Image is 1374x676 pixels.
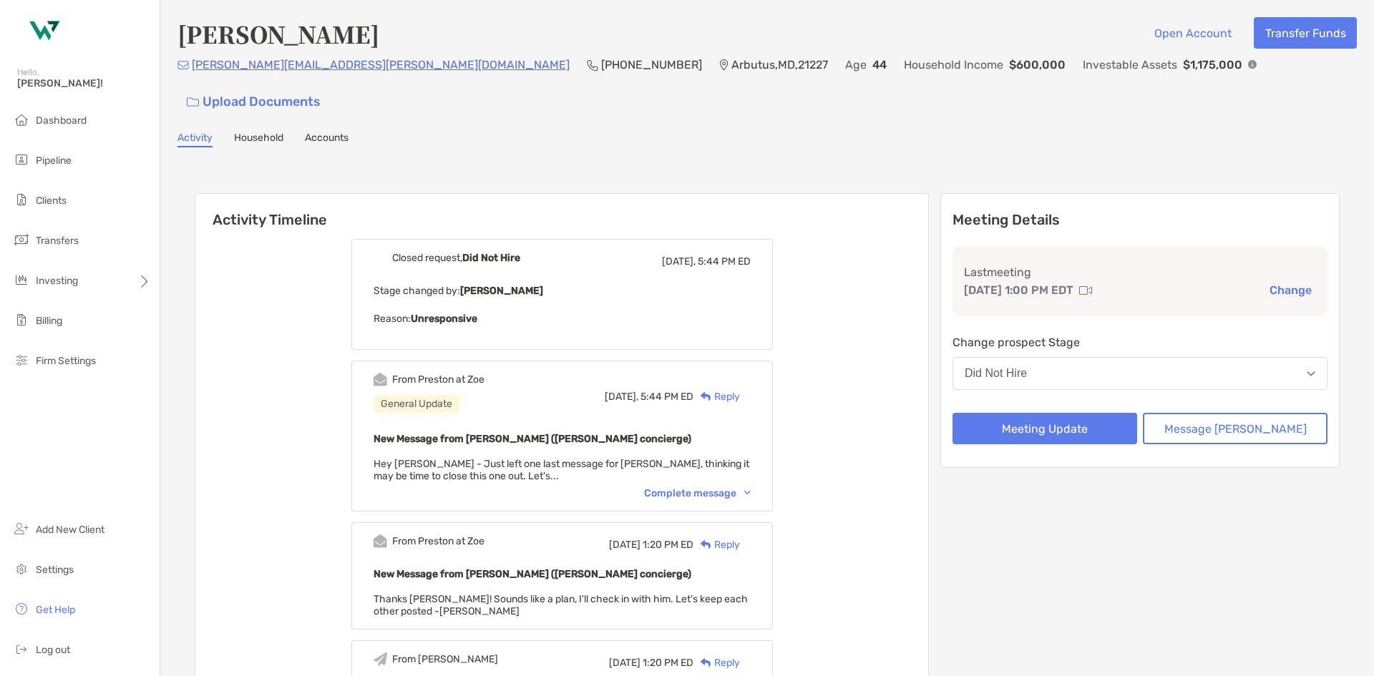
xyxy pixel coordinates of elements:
[701,392,711,401] img: Reply icon
[693,537,740,552] div: Reply
[698,255,751,268] span: 5:44 PM ED
[195,194,928,228] h6: Activity Timeline
[13,560,30,577] img: settings icon
[374,395,459,413] div: General Update
[36,114,87,127] span: Dashboard
[36,355,96,367] span: Firm Settings
[13,191,30,208] img: clients icon
[374,433,691,445] b: New Message from [PERSON_NAME] ([PERSON_NAME] concierge)
[609,539,640,551] span: [DATE]
[1143,17,1242,49] button: Open Account
[640,391,693,403] span: 5:44 PM ED
[731,56,828,74] p: Arbutus , MD , 21227
[587,59,598,71] img: Phone Icon
[662,255,696,268] span: [DATE],
[177,132,213,147] a: Activity
[609,657,640,669] span: [DATE]
[13,311,30,328] img: billing icon
[36,564,74,576] span: Settings
[964,263,1316,281] p: Last meeting
[36,155,72,167] span: Pipeline
[374,534,387,548] img: Event icon
[374,568,691,580] b: New Message from [PERSON_NAME] ([PERSON_NAME] concierge)
[952,357,1327,390] button: Did Not Hire
[744,491,751,495] img: Chevron icon
[36,275,78,287] span: Investing
[460,285,543,297] b: [PERSON_NAME]
[177,87,330,117] a: Upload Documents
[693,389,740,404] div: Reply
[605,391,638,403] span: [DATE],
[643,657,693,669] span: 1:20 PM ED
[462,252,520,264] b: Did Not Hire
[374,458,749,482] span: Hey [PERSON_NAME] - Just left one last message for [PERSON_NAME], thinking it may be time to clos...
[1307,371,1315,376] img: Open dropdown arrow
[36,315,62,327] span: Billing
[1079,285,1092,296] img: communication type
[1009,56,1066,74] p: $600,000
[701,658,711,667] img: Reply icon
[13,600,30,617] img: get-help icon
[13,231,30,248] img: transfers icon
[1248,60,1257,69] img: Info Icon
[13,271,30,288] img: investing icon
[392,373,484,386] div: From Preston at Zoe
[374,652,387,666] img: Event icon
[374,593,748,617] span: Thanks [PERSON_NAME]! Sounds like a plan, I'll check in with him. Let's keep each other posted -[...
[13,640,30,657] img: logout icon
[36,644,70,656] span: Log out
[305,132,349,147] a: Accounts
[1143,413,1327,444] button: Message [PERSON_NAME]
[872,56,887,74] p: 44
[411,313,477,325] b: Unresponsive
[644,487,751,499] div: Complete message
[13,351,30,368] img: firm-settings icon
[234,132,283,147] a: Household
[392,252,520,264] div: Closed request,
[17,6,69,57] img: Zoe Logo
[374,282,751,300] p: Stage changed by:
[904,56,1003,74] p: Household Income
[36,604,75,616] span: Get Help
[601,56,702,74] p: [PHONE_NUMBER]
[374,373,387,386] img: Event icon
[392,653,498,665] div: From [PERSON_NAME]
[965,367,1027,380] div: Did Not Hire
[374,310,751,328] p: Reason:
[17,77,151,89] span: [PERSON_NAME]!
[952,211,1327,229] p: Meeting Details
[374,251,387,265] img: Event icon
[952,333,1327,351] p: Change prospect Stage
[693,655,740,670] div: Reply
[1265,283,1316,298] button: Change
[13,111,30,128] img: dashboard icon
[177,17,379,50] h4: [PERSON_NAME]
[719,59,729,71] img: Location Icon
[36,524,104,536] span: Add New Client
[1083,56,1177,74] p: Investable Assets
[36,195,67,207] span: Clients
[845,56,867,74] p: Age
[1254,17,1357,49] button: Transfer Funds
[643,539,693,551] span: 1:20 PM ED
[392,535,484,547] div: From Preston at Zoe
[952,413,1137,444] button: Meeting Update
[13,151,30,168] img: pipeline icon
[964,281,1073,299] p: [DATE] 1:00 PM EDT
[1183,56,1242,74] p: $1,175,000
[36,235,79,247] span: Transfers
[177,61,189,69] img: Email Icon
[13,520,30,537] img: add_new_client icon
[192,56,570,74] p: [PERSON_NAME][EMAIL_ADDRESS][PERSON_NAME][DOMAIN_NAME]
[701,540,711,549] img: Reply icon
[187,97,199,107] img: button icon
